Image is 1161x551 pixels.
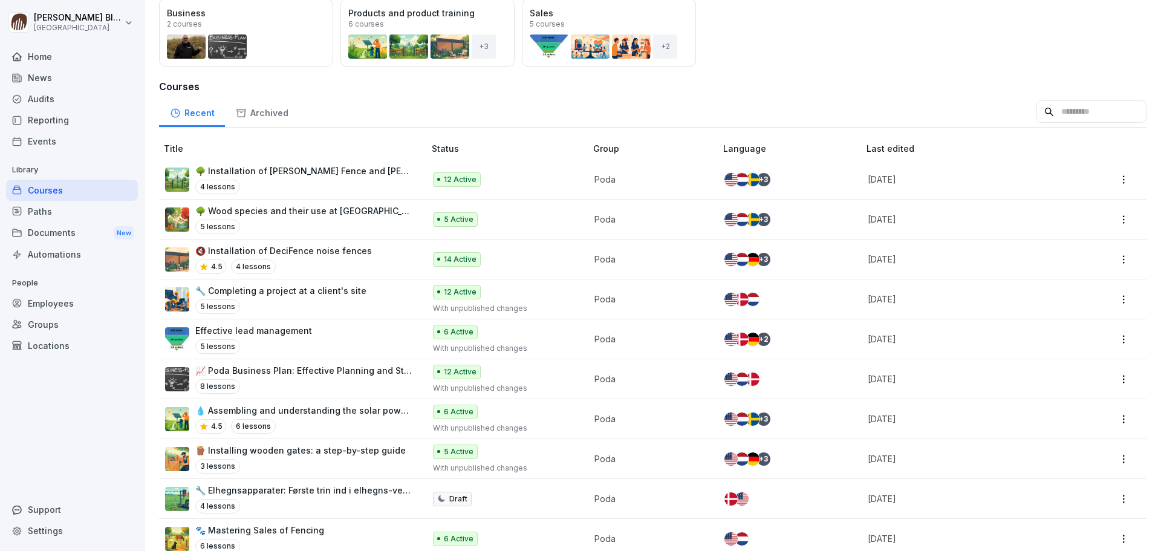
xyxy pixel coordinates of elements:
img: se.svg [746,412,759,426]
img: iitrrchdpqggmo7zvf685sph.png [165,447,189,471]
div: + 2 [653,34,677,59]
a: Settings [6,520,138,541]
p: [DATE] [868,373,1061,385]
p: 🌳 Installation of [PERSON_NAME] Fence and [PERSON_NAME][GEOGRAPHIC_DATA] [195,165,412,177]
p: Language [723,142,862,155]
p: 4 lessons [195,499,240,514]
p: 4 lessons [231,259,276,274]
p: 📈 Poda Business Plan: Effective Planning and Strategy [195,364,412,377]
p: [DATE] [868,412,1061,425]
img: nl.svg [735,452,749,466]
div: + 3 [757,452,770,466]
p: [DATE] [868,253,1061,266]
div: New [114,226,134,240]
p: 🔧 Elhegnsapparater: Første trin ind i elhegns-verdenen [195,484,412,497]
div: Documents [6,222,138,244]
p: 5 lessons [195,220,240,234]
p: 12 Active [444,287,476,298]
p: Last edited [867,142,1075,155]
p: Business [167,7,325,19]
div: Support [6,499,138,520]
a: Locations [6,335,138,356]
img: ii4te864lx8a59yyzo957qwk.png [165,327,189,351]
p: 6 Active [444,533,473,544]
a: News [6,67,138,88]
p: 3 lessons [195,459,240,474]
p: With unpublished changes [433,383,574,394]
p: Products and product training [348,7,507,19]
a: Paths [6,201,138,222]
a: Automations [6,244,138,265]
p: Library [6,160,138,180]
p: 4.5 [211,421,223,432]
img: jizd591trzcmgkwg7phjhdyp.png [165,168,189,192]
p: 5 Active [444,214,473,225]
img: us.svg [724,373,738,386]
p: 6 lessons [231,419,276,434]
a: Audits [6,88,138,109]
img: us.svg [724,333,738,346]
p: With unpublished changes [433,423,574,434]
p: 2 courses [167,21,202,28]
a: Archived [225,96,299,127]
p: 4 lessons [195,180,240,194]
img: dk.svg [735,293,749,306]
p: 🪵 Installing wooden gates: a step-by-step guide [195,444,406,457]
p: 💧 Assembling and understanding the solar powered field pump [195,404,412,417]
p: [DATE] [868,333,1061,345]
img: fj77uby0edc8j7511z6kteqq.png [165,487,189,511]
p: Poda [594,492,704,505]
img: kxi8va3mi4rps8i66op2yw5d.png [165,527,189,551]
img: nl.svg [746,293,759,306]
a: Reporting [6,109,138,131]
img: nl.svg [735,373,749,386]
p: 6 Active [444,406,473,417]
div: + 2 [757,333,770,346]
p: Status [432,142,588,155]
img: de.svg [746,333,759,346]
p: 5 lessons [195,299,240,314]
p: 5 courses [530,21,565,28]
img: us.svg [724,173,738,186]
img: dk.svg [724,492,738,506]
p: 14 Active [444,254,476,265]
a: Employees [6,293,138,314]
p: With unpublished changes [433,343,574,354]
div: + 3 [757,412,770,426]
p: 6 courses [348,21,384,28]
p: [DATE] [868,492,1061,505]
p: Draft [449,494,467,504]
p: Poda [594,412,704,425]
p: Poda [594,452,704,465]
div: Home [6,46,138,67]
p: [PERSON_NAME] Blaak [34,13,122,23]
img: nl.svg [735,532,749,546]
img: dk.svg [735,333,749,346]
p: Poda [594,373,704,385]
img: nl.svg [735,412,749,426]
img: se.svg [746,213,759,226]
h3: Courses [159,79,1146,94]
p: 🔧 Completing a project at a client's site [195,284,366,297]
img: nl.svg [735,213,749,226]
p: 12 Active [444,174,476,185]
img: us.svg [735,492,749,506]
p: Poda [594,532,704,545]
img: nl.svg [735,253,749,266]
img: gb4uxy99b9loxgm7rcriajjo.png [165,207,189,232]
a: Groups [6,314,138,335]
img: de.svg [746,452,759,466]
p: [DATE] [868,532,1061,545]
p: 5 lessons [195,339,240,354]
p: Poda [594,333,704,345]
p: With unpublished changes [433,463,574,474]
a: Events [6,131,138,152]
p: Poda [594,293,704,305]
